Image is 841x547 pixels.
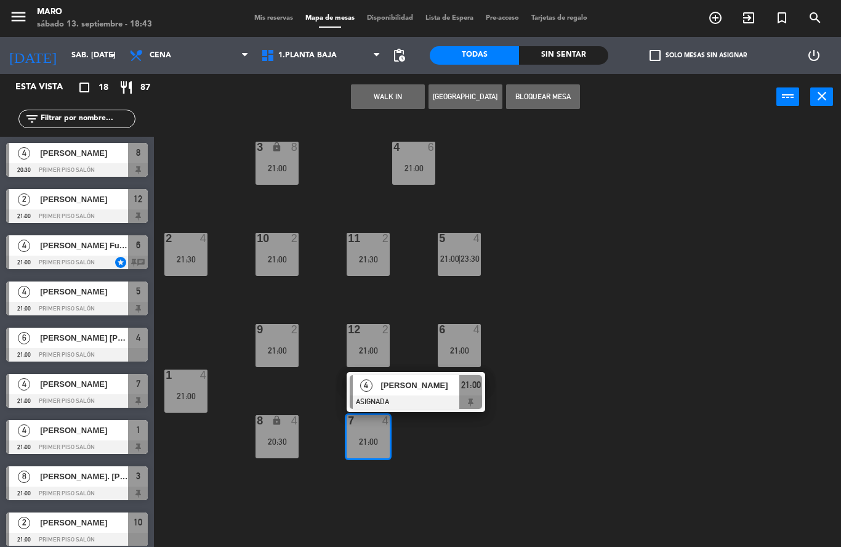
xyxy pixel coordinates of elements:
[99,81,108,95] span: 18
[351,84,425,109] button: WALK IN
[136,469,140,484] span: 3
[473,233,481,244] div: 4
[382,415,390,426] div: 4
[200,233,207,244] div: 4
[776,87,799,106] button: power_input
[164,255,207,264] div: 21:30
[815,89,829,103] i: close
[200,370,207,381] div: 4
[256,164,299,172] div: 21:00
[799,7,832,28] span: BUSCAR
[39,112,135,126] input: Filtrar por nombre...
[347,255,390,264] div: 21:30
[473,324,481,335] div: 4
[506,84,580,109] button: Bloquear Mesa
[382,324,390,335] div: 2
[256,255,299,264] div: 21:00
[77,80,92,95] i: crop_square
[810,87,833,106] button: close
[40,424,128,437] span: [PERSON_NAME]
[439,233,440,244] div: 5
[347,346,390,355] div: 21:00
[40,239,128,252] span: [PERSON_NAME] Fucks
[18,378,30,391] span: 4
[164,392,207,400] div: 21:00
[9,7,28,30] button: menu
[291,324,299,335] div: 2
[18,286,30,298] span: 4
[650,50,747,61] label: Solo mesas sin asignar
[256,437,299,446] div: 20:30
[40,516,128,529] span: [PERSON_NAME]
[708,10,723,25] i: add_circle_outline
[650,50,661,61] span: check_box_outline_blank
[480,15,525,22] span: Pre-acceso
[765,7,799,28] span: Reserva especial
[392,48,406,63] span: pending_actions
[781,89,795,103] i: power_input
[18,193,30,206] span: 2
[150,51,171,60] span: Cena
[361,15,419,22] span: Disponibilidad
[461,254,480,264] span: 23:30
[136,423,140,437] span: 1
[348,324,348,335] div: 12
[136,376,140,391] span: 7
[348,233,348,244] div: 11
[380,379,459,392] span: [PERSON_NAME]
[439,324,440,335] div: 6
[808,10,823,25] i: search
[134,515,142,530] span: 10
[807,48,821,63] i: power_settings_new
[18,240,30,252] span: 4
[360,379,372,392] span: 4
[18,471,30,483] span: 8
[519,46,608,65] div: Sin sentar
[741,10,756,25] i: exit_to_app
[18,517,30,529] span: 2
[291,142,299,153] div: 8
[119,80,134,95] i: restaurant
[272,142,282,152] i: lock
[430,46,519,65] div: Todas
[37,18,152,31] div: sábado 13. septiembre - 18:43
[134,192,142,206] span: 12
[419,15,480,22] span: Lista de Espera
[37,6,152,18] div: Maro
[18,332,30,344] span: 6
[105,48,120,63] i: arrow_drop_down
[440,254,459,264] span: 21:00
[382,233,390,244] div: 2
[393,142,394,153] div: 4
[40,147,128,160] span: [PERSON_NAME]
[699,7,732,28] span: RESERVAR MESA
[299,15,361,22] span: Mapa de mesas
[392,164,435,172] div: 21:00
[25,111,39,126] i: filter_list
[40,470,128,483] span: [PERSON_NAME]. [PERSON_NAME]
[278,51,337,60] span: 1.Planta baja
[775,10,789,25] i: turned_in_not
[136,238,140,253] span: 6
[458,254,461,264] span: |
[40,378,128,391] span: [PERSON_NAME]
[9,7,28,26] i: menu
[525,15,594,22] span: Tarjetas de regalo
[732,7,765,28] span: WALK IN
[136,284,140,299] span: 5
[18,424,30,437] span: 4
[438,346,481,355] div: 21:00
[461,378,481,392] span: 21:00
[40,285,128,298] span: [PERSON_NAME]
[6,80,89,95] div: Esta vista
[248,15,299,22] span: Mis reservas
[291,415,299,426] div: 4
[428,142,435,153] div: 6
[40,331,128,344] span: [PERSON_NAME] [PERSON_NAME]
[18,147,30,160] span: 4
